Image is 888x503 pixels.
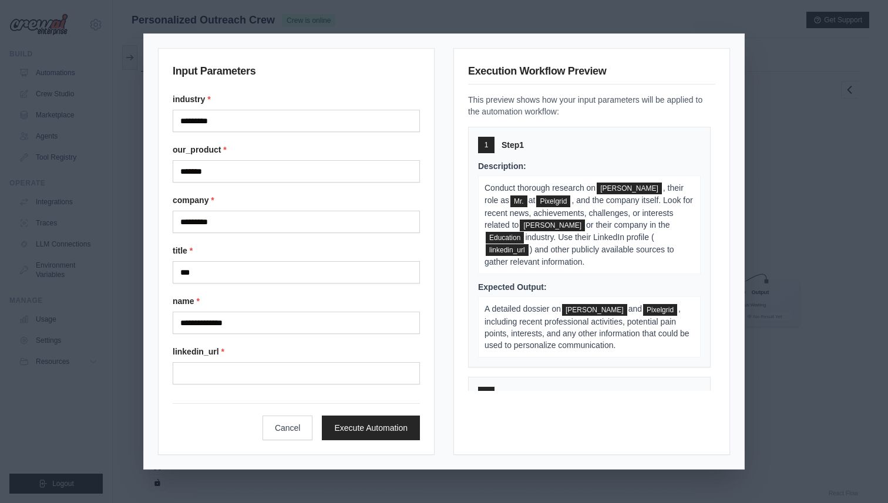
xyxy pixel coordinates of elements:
span: and [628,304,642,313]
span: linkedin_url [486,244,529,256]
label: our_product [173,144,420,156]
span: , their role as [485,183,684,205]
span: title [510,195,527,207]
span: company [643,304,677,316]
span: at [529,195,536,205]
span: name [597,183,662,194]
span: industry. Use their LinkedIn profile ( [525,232,654,242]
span: industry [486,232,524,244]
label: company [173,194,420,206]
span: name [520,220,585,231]
span: Step 2 [502,389,524,401]
span: , including recent professional activities, potential pain points, interests, and any other infor... [485,304,689,349]
label: linkedin_url [173,346,420,357]
span: Expected Output: [478,282,547,292]
span: Step 1 [502,139,524,151]
h3: Input Parameters [173,63,420,84]
button: Cancel [263,416,313,440]
span: Description: [478,161,526,171]
span: 1 [485,140,489,150]
span: 2 [485,390,489,400]
span: or their company in the [586,220,670,229]
label: industry [173,93,420,105]
label: title [173,245,420,256]
span: Conduct thorough research on [485,183,596,193]
span: ) and other publicly available sources to gather relevant information. [485,245,674,266]
h3: Execution Workflow Preview [468,63,715,85]
span: name [562,304,627,316]
label: name [173,295,420,307]
p: This preview shows how your input parameters will be applied to the automation workflow: [468,94,715,117]
span: company [536,195,570,207]
button: Execute Automation [322,416,420,440]
iframe: Chat Widget [829,447,888,503]
span: A detailed dossier on [485,304,561,313]
span: , and the company itself. Look for recent news, achievements, challenges, or interests related to [485,195,693,229]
